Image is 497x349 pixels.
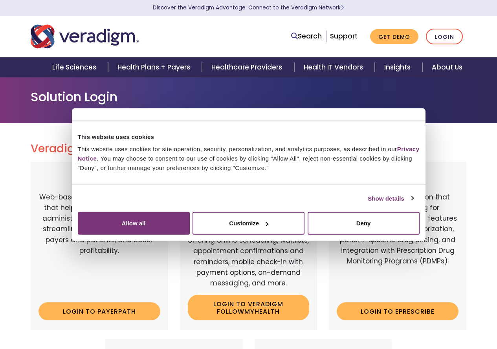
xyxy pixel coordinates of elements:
[337,192,458,296] p: A comprehensive solution that simplifies prescribing for healthcare providers with features like ...
[39,171,160,183] h3: Payerpath
[375,57,422,77] a: Insights
[43,57,108,77] a: Life Sciences
[39,302,160,320] a: Login to Payerpath
[308,212,420,235] button: Deny
[294,57,375,77] a: Health IT Vendors
[370,29,418,44] a: Get Demo
[202,57,294,77] a: Healthcare Providers
[31,142,467,155] h2: Veradigm Solutions
[188,203,310,289] p: Veradigm FollowMyHealth's Mobile Patient Experience enhances patient access via mobile devices, o...
[78,132,420,141] div: This website uses cookies
[78,212,190,235] button: Allow all
[31,90,467,104] h1: Solution Login
[341,4,344,11] span: Learn More
[426,29,463,45] a: Login
[39,192,160,296] p: Web-based, user-friendly solutions that help providers and practice administrators enhance revenu...
[188,295,310,320] a: Login to Veradigm FollowMyHealth
[31,24,139,49] img: Veradigm logo
[337,302,458,320] a: Login to ePrescribe
[78,144,420,173] div: This website uses cookies for site operation, security, personalization, and analytics purposes, ...
[330,31,358,41] a: Support
[153,4,344,11] a: Discover the Veradigm Advantage: Connect to the Veradigm NetworkLearn More
[108,57,202,77] a: Health Plans + Payers
[422,57,472,77] a: About Us
[193,212,304,235] button: Customize
[368,194,413,203] a: Show details
[78,146,420,162] a: Privacy Notice
[291,31,322,42] a: Search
